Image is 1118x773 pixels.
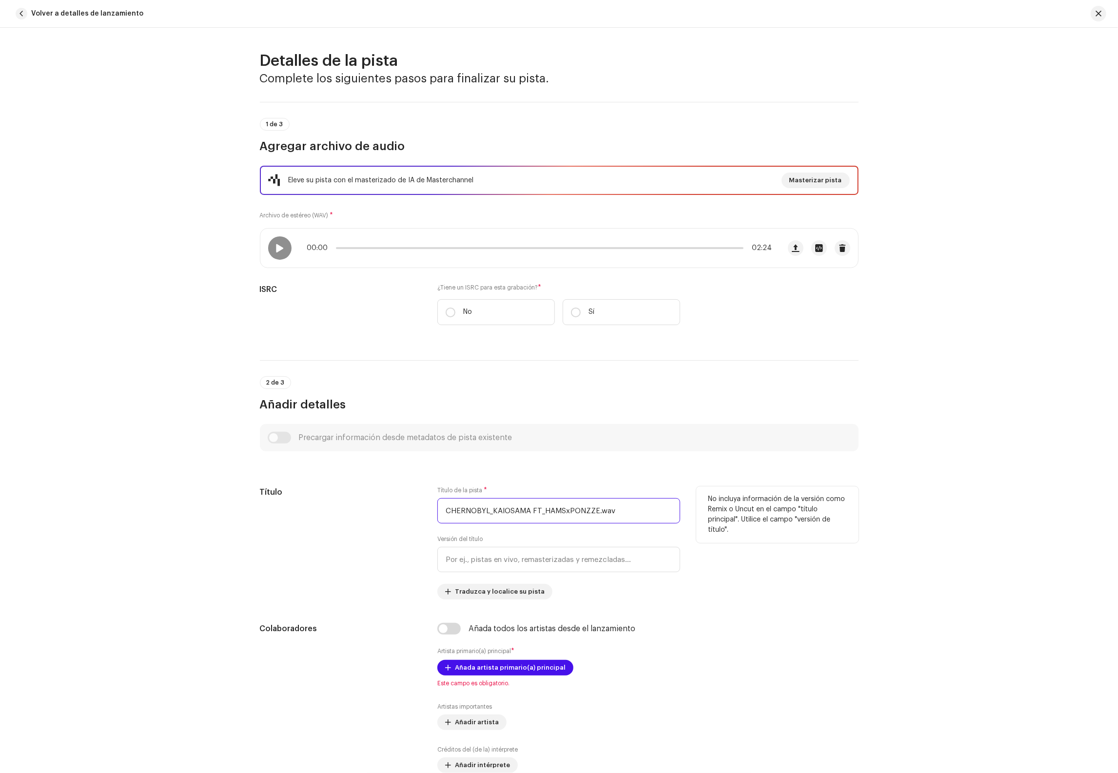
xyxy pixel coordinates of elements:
label: Créditos del (de la) intérprete [437,746,518,754]
div: Eleve su pista con el masterizado de IA de Masterchannel [289,174,474,186]
span: 00:00 [307,244,332,252]
h3: Agregar archivo de audio [260,138,859,154]
span: Masterizar pista [789,171,842,190]
small: Archivo de estéreo (WAV) [260,213,329,218]
label: ¿Tiene un ISRC para esta grabación? [437,284,680,291]
label: Versión del título [437,535,483,543]
span: Este campo es obligatorio. [437,679,680,687]
h3: Añadir detalles [260,397,859,412]
label: Título de la pista [437,486,487,494]
p: Sí [588,307,594,317]
p: No incluya información de la versión como Remix o Uncut en el campo "título principal". Utilice e... [708,494,847,535]
h5: ISRC [260,284,422,295]
button: Añada artista primario(a) principal [437,660,573,676]
span: Añada artista primario(a) principal [455,658,566,677]
input: Por ej., pistas en vivo, remasterizadas y remezcladas... [437,547,680,572]
span: Añadir artista [455,713,499,732]
h2: Detalles de la pista [260,51,859,71]
h3: Complete los siguientes pasos para finalizar su pista. [260,71,859,86]
div: Añada todos los artistas desde el lanzamiento [469,625,635,633]
button: Masterizar pista [782,173,850,188]
label: Artistas importantes [437,703,492,711]
button: Añadir intérprete [437,757,518,773]
button: Añadir artista [437,715,507,730]
small: Artista primario(a) principal [437,648,511,654]
span: 2 de 3 [266,380,285,386]
input: Ingrese el nombre de la pista [437,498,680,523]
span: Traduzca y localice su pista [455,582,545,601]
span: 02:24 [747,244,772,252]
h5: Título [260,486,422,498]
button: Traduzca y localice su pista [437,584,552,599]
span: 1 de 3 [266,121,283,127]
h5: Colaboradores [260,623,422,635]
p: No [463,307,472,317]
